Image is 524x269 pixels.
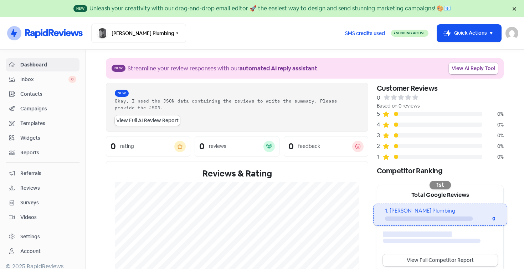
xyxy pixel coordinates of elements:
span: Campaigns [20,105,76,113]
div: Okay, I need the JSON data containing the reviews to write the summary. Please provide the JSON. [115,98,359,111]
span: Reports [20,149,76,156]
div: 0 [111,142,116,151]
div: 2 [377,142,382,150]
div: 0 [473,215,495,223]
a: Widgets [6,131,79,145]
button: Quick Actions [437,25,501,42]
a: Reports [6,146,79,159]
div: 0 [199,142,205,151]
span: Videos [20,214,76,221]
a: Campaigns [6,102,79,115]
a: View AI Reply Tool [449,63,498,74]
span: Sending Active [396,31,426,35]
div: reviews [209,143,226,150]
div: 0% [482,121,504,129]
span: Inbox [20,76,68,83]
div: Based on 0 reviews [377,102,504,110]
span: New [112,65,125,72]
a: Inbox 0 [6,73,79,86]
div: 1st [430,181,451,189]
span: Surveys [20,199,76,206]
a: 0reviews [195,136,279,157]
span: New [115,90,129,97]
div: Unleash your creativity with our drag-and-drop email editor 🚀 the easiest way to design and send ... [89,4,451,13]
span: Contacts [20,90,76,98]
b: automated AI reply assistant [240,65,317,72]
div: 3 [377,131,382,140]
span: Reviews [20,184,76,192]
div: Competitor Ranking [377,165,504,176]
a: Sending Active [391,29,428,38]
span: Templates [20,120,76,127]
div: 5 [377,110,382,118]
a: Contacts [6,88,79,101]
div: 0 [377,94,380,102]
div: feedback [298,143,320,150]
img: User [505,27,518,40]
a: Templates [6,117,79,130]
a: View Full AI Review Report [115,115,180,126]
a: 0rating [106,136,190,157]
div: rating [120,143,134,150]
a: Account [6,245,79,258]
a: Referrals [6,167,79,180]
div: 1. [PERSON_NAME] Plumbing [385,207,495,215]
button: [PERSON_NAME] Plumbing [91,24,186,43]
span: 0 [68,76,76,83]
a: View Full Competitor Report [383,254,498,266]
div: 0% [482,143,504,150]
div: 0 [288,142,294,151]
a: Dashboard [6,58,79,71]
div: Settings [20,233,40,240]
div: 4 [377,120,382,129]
div: Account [20,248,41,255]
span: Widgets [20,134,76,142]
a: SMS credits used [339,29,391,36]
a: Videos [6,211,79,224]
span: New [73,5,87,12]
span: Referrals [20,170,76,177]
a: 0feedback [284,136,368,157]
span: SMS credits used [345,30,385,37]
span: Dashboard [20,61,76,69]
div: Customer Reviews [377,83,504,94]
div: 0% [482,153,504,161]
div: 0% [482,110,504,118]
a: Surveys [6,196,79,209]
div: Reviews & Rating [115,167,359,180]
div: Total Google Reviews [377,185,503,204]
div: 1 [377,153,382,161]
div: 0% [482,132,504,139]
a: Settings [6,230,79,243]
div: Streamline your review responses with our . [128,64,319,73]
a: Reviews [6,181,79,195]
